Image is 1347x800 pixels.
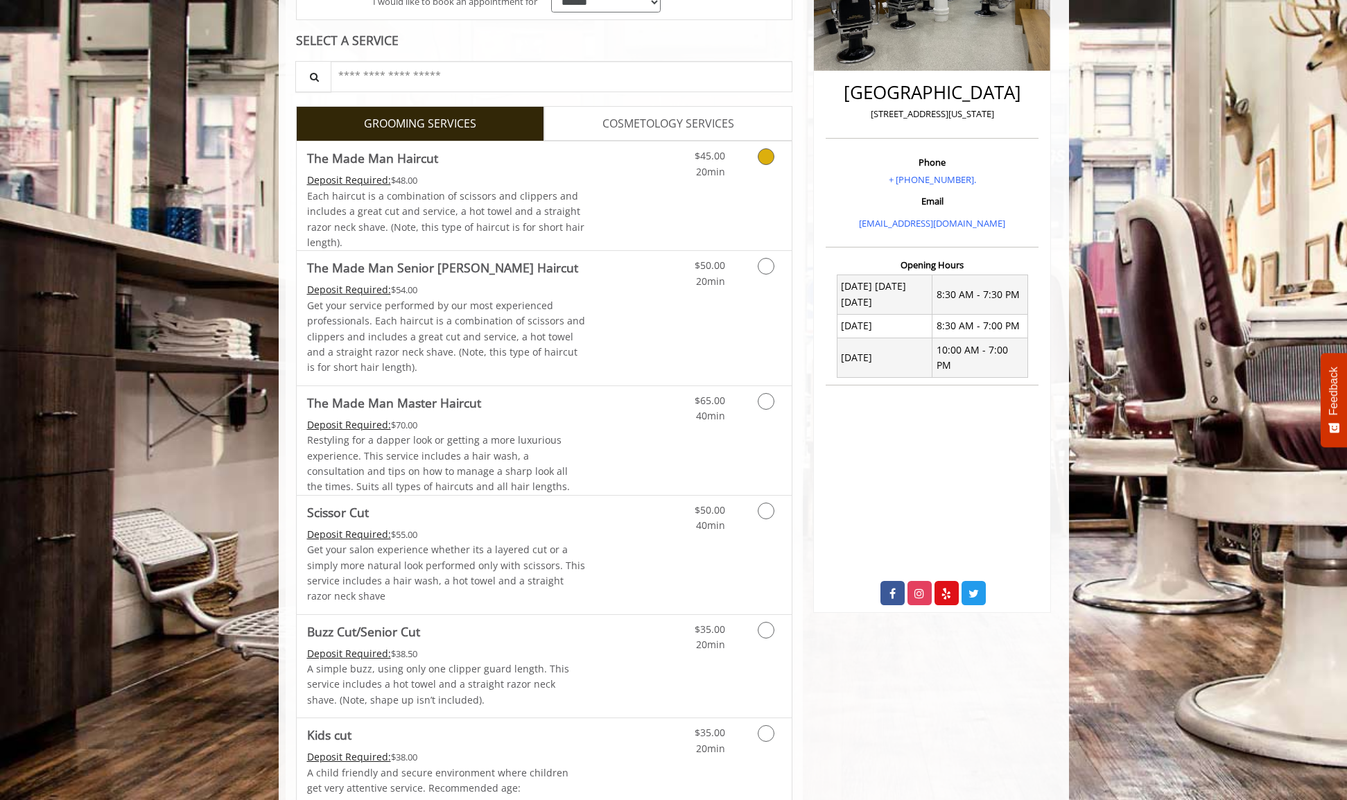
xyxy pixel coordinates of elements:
[829,196,1035,206] h3: Email
[307,393,481,412] b: The Made Man Master Haircut
[696,519,725,532] span: 40min
[837,338,932,378] td: [DATE]
[695,149,725,162] span: $45.00
[932,338,1028,378] td: 10:00 AM - 7:00 PM
[695,503,725,516] span: $50.00
[696,638,725,651] span: 20min
[826,260,1039,270] h3: Opening Hours
[859,217,1005,229] a: [EMAIL_ADDRESS][DOMAIN_NAME]
[307,418,391,431] span: This service needs some Advance to be paid before we block your appointment
[1328,367,1340,415] span: Feedback
[296,34,793,47] div: SELECT A SERVICE
[307,527,586,542] div: $55.00
[307,258,578,277] b: The Made Man Senior [PERSON_NAME] Haircut
[307,282,586,297] div: $54.00
[1321,353,1347,447] button: Feedback - Show survey
[932,314,1028,338] td: 8:30 AM - 7:00 PM
[307,750,391,763] span: This service needs some Advance to be paid before we block your appointment
[307,148,438,168] b: The Made Man Haircut
[695,259,725,272] span: $50.00
[837,275,932,314] td: [DATE] [DATE] [DATE]
[307,749,586,765] div: $38.00
[364,115,476,133] span: GROOMING SERVICES
[307,647,391,660] span: This service needs some Advance to be paid before we block your appointment
[307,283,391,296] span: This service needs some Advance to be paid before we block your appointment
[829,157,1035,167] h3: Phone
[696,165,725,178] span: 20min
[695,623,725,636] span: $35.00
[307,622,420,641] b: Buzz Cut/Senior Cut
[696,275,725,288] span: 20min
[837,314,932,338] td: [DATE]
[307,503,369,522] b: Scissor Cut
[307,661,586,708] p: A simple buzz, using only one clipper guard length. This service includes a hot towel and a strai...
[695,726,725,739] span: $35.00
[307,433,570,493] span: Restyling for a dapper look or getting a more luxurious experience. This service includes a hair ...
[695,394,725,407] span: $65.00
[889,173,976,186] a: + [PHONE_NUMBER].
[602,115,734,133] span: COSMETOLOGY SERVICES
[696,409,725,422] span: 40min
[307,173,586,188] div: $48.00
[307,173,391,186] span: This service needs some Advance to be paid before we block your appointment
[307,189,584,249] span: Each haircut is a combination of scissors and clippers and includes a great cut and service, a ho...
[829,107,1035,121] p: [STREET_ADDRESS][US_STATE]
[829,82,1035,103] h2: [GEOGRAPHIC_DATA]
[307,725,351,745] b: Kids cut
[307,417,586,433] div: $70.00
[932,275,1028,314] td: 8:30 AM - 7:30 PM
[295,61,331,92] button: Service Search
[307,542,586,605] p: Get your salon experience whether its a layered cut or a simply more natural look performed only ...
[696,742,725,755] span: 20min
[307,528,391,541] span: This service needs some Advance to be paid before we block your appointment
[307,298,586,376] p: Get your service performed by our most experienced professionals. Each haircut is a combination o...
[307,646,586,661] div: $38.50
